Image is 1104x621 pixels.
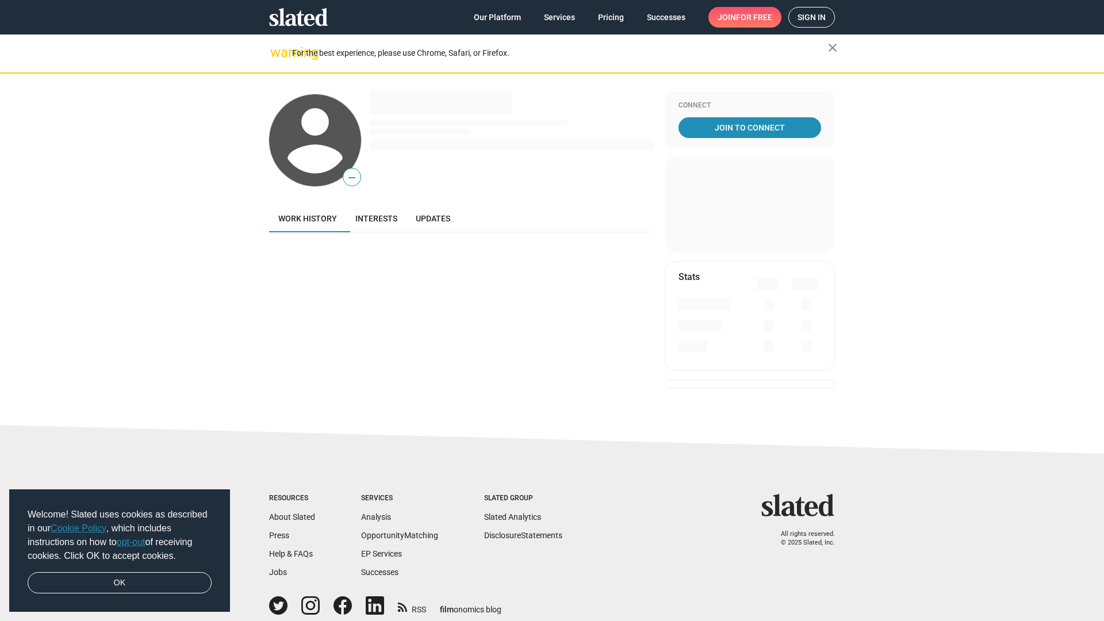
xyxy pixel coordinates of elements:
[484,494,562,503] div: Slated Group
[544,7,575,28] span: Services
[343,170,361,185] span: —
[440,595,501,615] a: filmonomics blog
[440,605,454,614] span: film
[826,41,839,55] mat-icon: close
[484,531,562,540] a: DisclosureStatements
[269,205,346,232] a: Work history
[769,530,835,547] p: All rights reserved. © 2025 Slated, Inc.
[270,45,284,59] mat-icon: warning
[269,494,315,503] div: Resources
[9,489,230,612] div: cookieconsent
[736,7,772,28] span: for free
[269,568,287,577] a: Jobs
[346,205,407,232] a: Interests
[718,7,772,28] span: Join
[28,508,212,563] span: Welcome! Slated uses cookies as described in our , which includes instructions on how to of recei...
[681,117,819,138] span: Join To Connect
[535,7,584,28] a: Services
[416,214,450,223] span: Updates
[355,214,397,223] span: Interests
[361,568,398,577] a: Successes
[117,537,145,547] a: opt-out
[788,7,835,28] a: Sign in
[484,512,541,522] a: Slated Analytics
[28,572,212,594] a: dismiss cookie message
[589,7,633,28] a: Pricing
[361,494,438,503] div: Services
[407,205,459,232] a: Updates
[647,7,685,28] span: Successes
[361,512,391,522] a: Analysis
[361,531,438,540] a: OpportunityMatching
[474,7,521,28] span: Our Platform
[51,523,106,533] a: Cookie Policy
[269,531,289,540] a: Press
[269,549,313,558] a: Help & FAQs
[361,549,402,558] a: EP Services
[269,512,315,522] a: About Slated
[678,271,700,283] mat-card-title: Stats
[708,7,781,28] a: Joinfor free
[292,45,828,61] div: For the best experience, please use Chrome, Safari, or Firefox.
[598,7,624,28] span: Pricing
[465,7,530,28] a: Our Platform
[678,117,821,138] a: Join To Connect
[278,214,337,223] span: Work history
[638,7,695,28] a: Successes
[678,101,821,110] div: Connect
[398,597,426,615] a: RSS
[798,7,826,27] span: Sign in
